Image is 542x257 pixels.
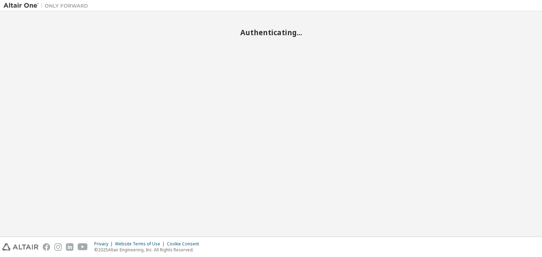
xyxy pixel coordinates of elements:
[94,241,115,247] div: Privacy
[4,28,538,37] h2: Authenticating...
[78,243,88,251] img: youtube.svg
[54,243,62,251] img: instagram.svg
[66,243,73,251] img: linkedin.svg
[43,243,50,251] img: facebook.svg
[115,241,167,247] div: Website Terms of Use
[94,247,203,253] p: © 2025 Altair Engineering, Inc. All Rights Reserved.
[4,2,92,9] img: Altair One
[2,243,38,251] img: altair_logo.svg
[167,241,203,247] div: Cookie Consent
